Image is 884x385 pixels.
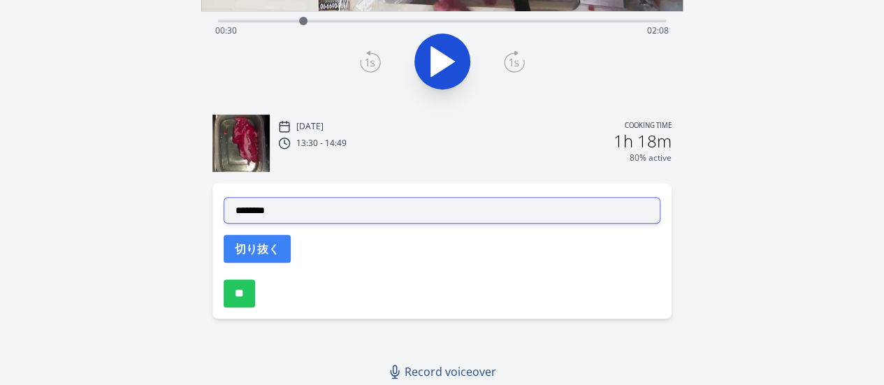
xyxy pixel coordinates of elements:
[296,121,324,132] p: [DATE]
[405,363,496,380] span: Record voiceover
[296,138,347,149] p: 13:30 - 14:49
[647,24,669,36] span: 02:08
[625,120,672,133] p: Cooking time
[215,24,237,36] span: 00:30
[614,133,672,150] h2: 1h 18m
[212,115,270,172] img: 251010043140_thumb.jpeg
[224,235,291,263] button: 切り抜く
[630,152,672,164] p: 80% active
